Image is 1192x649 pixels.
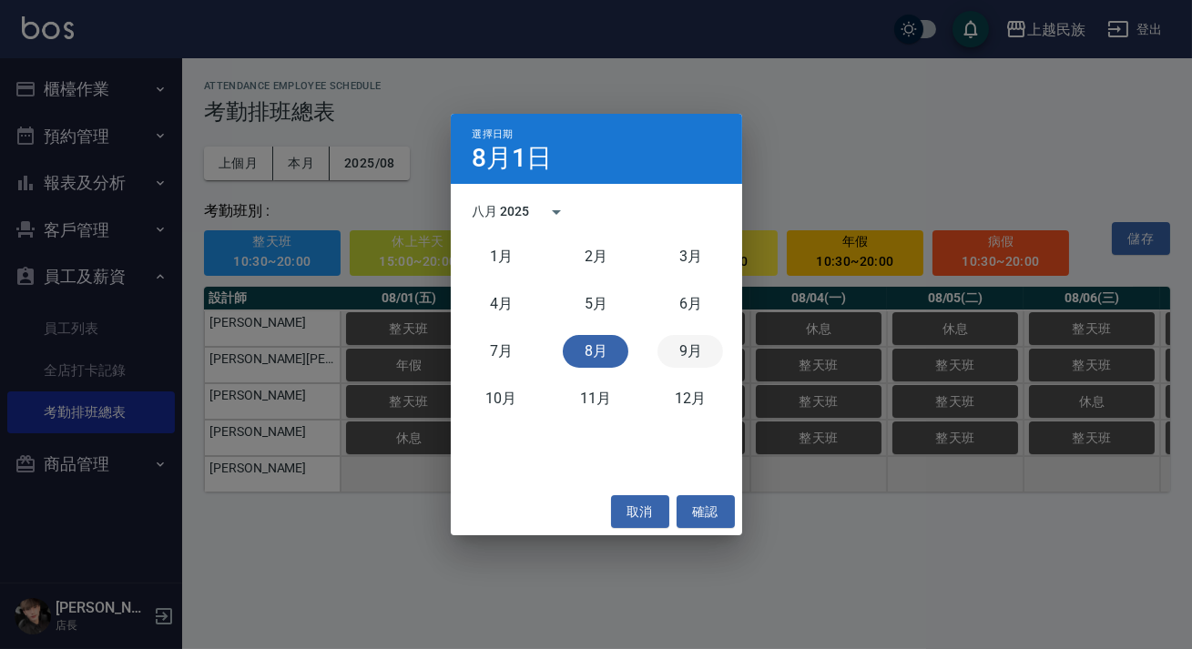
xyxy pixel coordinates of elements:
[563,288,628,320] button: 五月
[657,382,723,415] button: 十二月
[473,202,530,221] div: 八月 2025
[657,335,723,368] button: 九月
[563,335,628,368] button: 八月
[473,128,514,140] span: 選擇日期
[657,240,723,273] button: 三月
[473,147,553,169] h4: 8月1日
[563,382,628,415] button: 十一月
[468,240,534,273] button: 一月
[535,190,578,234] button: calendar view is open, switch to year view
[563,240,628,273] button: 二月
[468,382,534,415] button: 十月
[611,495,669,529] button: 取消
[657,288,723,320] button: 六月
[468,335,534,368] button: 七月
[677,495,735,529] button: 確認
[468,288,534,320] button: 四月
